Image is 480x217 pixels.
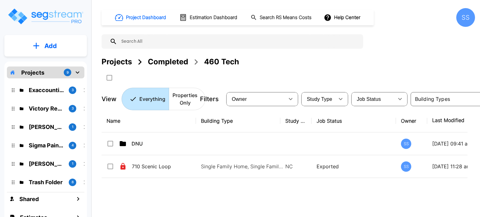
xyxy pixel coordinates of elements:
[201,163,285,170] p: Single Family Home, Single Family Home Site
[352,90,394,108] div: Select
[72,106,74,111] p: 3
[102,110,196,132] th: Name
[29,104,64,113] p: Victory Real Estate
[322,12,363,23] button: Help Center
[117,34,360,49] input: Search All
[112,11,169,24] button: Project Dashboard
[132,140,195,147] p: DNU
[204,56,239,67] div: 460 Tech
[285,163,307,170] p: NC
[456,8,475,27] div: SS
[172,91,197,106] p: Properties Only
[4,37,87,55] button: Add
[67,70,69,75] p: 9
[307,96,332,102] span: Study Type
[72,124,73,130] p: 1
[19,195,39,203] h1: Shared
[29,123,64,131] p: Atkinson Candy
[169,88,205,110] button: Properties Only
[357,96,381,102] span: Job Status
[200,94,219,104] p: Filters
[139,95,165,103] p: Everything
[401,161,411,172] div: SS
[302,90,334,108] div: Select
[72,87,74,93] p: 3
[102,94,117,104] p: View
[401,139,411,149] div: SS
[396,110,427,132] th: Owner
[312,110,396,132] th: Job Status
[72,180,74,185] p: 8
[122,88,205,110] div: Platform
[29,160,64,168] p: McLane Rental Properties
[29,178,64,186] p: Trash Folder
[29,86,64,94] p: Exaccountic - Victory Real Estate
[227,90,284,108] div: Select
[44,41,57,51] p: Add
[280,110,312,132] th: Study Type
[72,161,73,166] p: 1
[317,163,391,170] p: Exported
[29,141,64,150] p: Sigma Pain Clinic
[260,14,312,21] h1: Search RS Means Costs
[232,96,247,102] span: Owner
[132,163,195,170] p: 710 Scenic Loop
[177,11,241,24] button: Estimation Dashboard
[102,56,132,67] div: Projects
[7,7,84,25] img: Logo
[21,68,44,77] p: Projects
[72,143,74,148] p: 4
[196,110,280,132] th: Building Type
[122,88,169,110] button: Everything
[126,14,166,21] h1: Project Dashboard
[103,72,116,84] button: SelectAll
[248,12,315,24] button: Search RS Means Costs
[148,56,188,67] div: Completed
[190,14,237,21] h1: Estimation Dashboard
